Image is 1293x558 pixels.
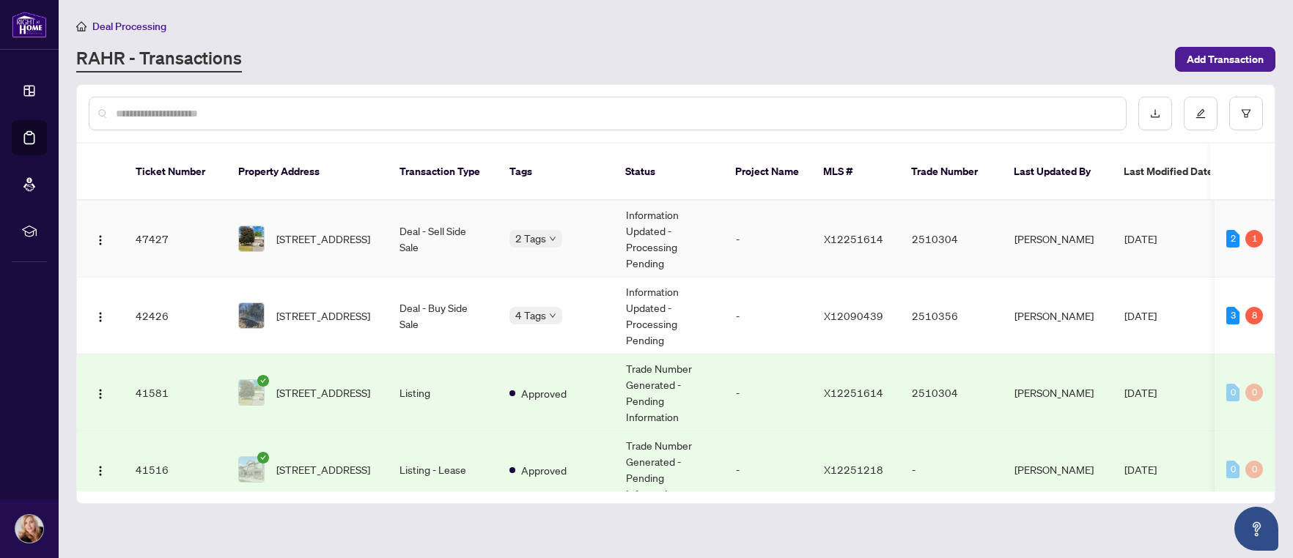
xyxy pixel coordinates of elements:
[1245,307,1263,324] div: 8
[15,515,43,543] img: Profile Icon
[1124,163,1213,179] span: Last Modified Date
[239,303,264,328] img: thumbnail-img
[824,232,883,245] span: X12251614
[1226,230,1239,248] div: 2
[1196,108,1206,119] span: edit
[12,11,47,38] img: logo
[89,304,112,327] button: Logo
[900,278,1003,354] td: 2510356
[1234,507,1278,551] button: Open asap
[1002,144,1112,201] th: Last Updated By
[239,380,264,405] img: thumbnail-img
[239,226,264,251] img: thumbnail-img
[1245,384,1263,401] div: 0
[1226,307,1239,324] div: 3
[1175,47,1275,72] button: Add Transaction
[1003,431,1113,508] td: [PERSON_NAME]
[521,462,567,478] span: Approved
[76,21,86,31] span: home
[824,309,883,322] span: X12090439
[388,144,498,201] th: Transaction Type
[614,144,723,201] th: Status
[239,457,264,482] img: thumbnail-img
[1226,384,1239,401] div: 0
[824,463,883,476] span: X12251218
[824,386,883,399] span: X12251614
[388,354,498,431] td: Listing
[1187,48,1264,71] span: Add Transaction
[1003,278,1113,354] td: [PERSON_NAME]
[89,381,112,404] button: Logo
[124,354,226,431] td: 41581
[1112,144,1244,201] th: Last Modified Date
[521,385,567,401] span: Approved
[95,234,106,246] img: Logo
[1124,386,1157,399] span: [DATE]
[1245,230,1263,248] div: 1
[1124,463,1157,476] span: [DATE]
[899,144,1002,201] th: Trade Number
[1226,461,1239,478] div: 0
[124,201,226,278] td: 47427
[257,375,269,387] span: check-circle
[257,452,269,464] span: check-circle
[900,354,1003,431] td: 2510304
[1124,232,1157,245] span: [DATE]
[724,201,812,278] td: -
[1138,97,1172,130] button: download
[1003,354,1113,431] td: [PERSON_NAME]
[723,144,811,201] th: Project Name
[388,278,498,354] td: Deal - Buy Side Sale
[95,388,106,400] img: Logo
[124,431,226,508] td: 41516
[900,431,1003,508] td: -
[1003,201,1113,278] td: [PERSON_NAME]
[724,354,812,431] td: -
[1150,108,1160,119] span: download
[276,384,370,401] span: [STREET_ADDRESS]
[724,278,812,354] td: -
[276,231,370,247] span: [STREET_ADDRESS]
[614,354,724,431] td: Trade Number Generated - Pending Information
[76,46,242,72] a: RAHR - Transactions
[388,431,498,508] td: Listing - Lease
[614,431,724,508] td: Trade Number Generated - Pending Information
[89,227,112,250] button: Logo
[614,201,724,278] td: Information Updated - Processing Pending
[226,144,388,201] th: Property Address
[1229,97,1263,130] button: filter
[1184,97,1218,130] button: edit
[549,312,556,319] span: down
[95,465,106,477] img: Logo
[515,307,546,324] span: 4 Tags
[614,278,724,354] td: Information Updated - Processing Pending
[89,458,112,481] button: Logo
[95,311,106,323] img: Logo
[92,20,166,33] span: Deal Processing
[1124,309,1157,322] span: [DATE]
[124,278,226,354] td: 42426
[1245,461,1263,478] div: 0
[811,144,899,201] th: MLS #
[276,308,370,324] span: [STREET_ADDRESS]
[498,144,614,201] th: Tags
[276,461,370,477] span: [STREET_ADDRESS]
[900,201,1003,278] td: 2510304
[388,201,498,278] td: Deal - Sell Side Sale
[1241,108,1251,119] span: filter
[124,144,226,201] th: Ticket Number
[724,431,812,508] td: -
